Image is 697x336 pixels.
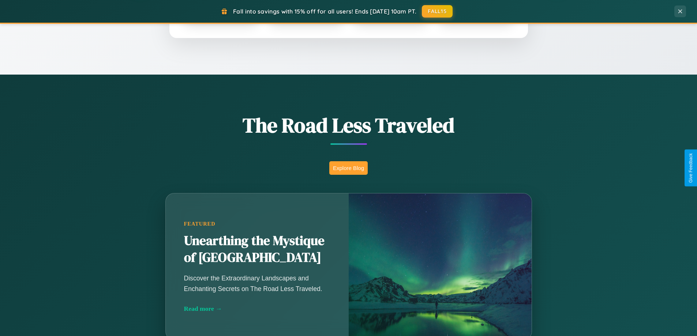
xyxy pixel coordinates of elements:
h2: Unearthing the Mystique of [GEOGRAPHIC_DATA] [184,233,330,266]
button: Explore Blog [329,161,368,175]
span: Fall into savings with 15% off for all users! Ends [DATE] 10am PT. [233,8,416,15]
h1: The Road Less Traveled [129,111,568,139]
div: Read more → [184,305,330,313]
p: Discover the Extraordinary Landscapes and Enchanting Secrets on The Road Less Traveled. [184,273,330,294]
button: FALL15 [422,5,453,18]
div: Give Feedback [688,153,693,183]
div: Featured [184,221,330,227]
